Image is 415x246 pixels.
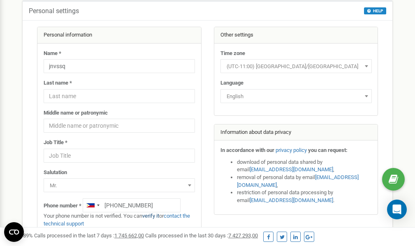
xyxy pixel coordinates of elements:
[237,189,372,204] li: restriction of personal data processing by email .
[44,169,67,177] label: Salutation
[44,139,67,147] label: Job Title *
[142,213,159,219] a: verify it
[46,180,192,191] span: Mr.
[44,213,190,227] a: contact the technical support
[44,119,195,133] input: Middle name or patronymic
[83,198,181,212] input: +1-800-555-55-55
[387,200,407,219] div: Open Intercom Messenger
[44,202,81,210] label: Phone number *
[237,159,372,174] li: download of personal data shared by email ,
[44,178,195,192] span: Mr.
[44,89,195,103] input: Last name
[276,147,307,153] a: privacy policy
[114,232,144,239] u: 1 745 662,00
[44,149,195,163] input: Job Title
[145,232,258,239] span: Calls processed in the last 30 days :
[308,147,348,153] strong: you can request:
[44,212,195,228] p: Your phone number is not verified. You can or
[237,174,372,189] li: removal of personal data by email ,
[223,61,369,72] span: (UTC-11:00) Pacific/Midway
[228,232,258,239] u: 7 427 293,00
[44,50,61,57] label: Name *
[44,59,195,73] input: Name
[83,199,102,212] div: Telephone country code
[237,174,359,188] a: [EMAIL_ADDRESS][DOMAIN_NAME]
[29,7,79,15] h5: Personal settings
[364,7,386,14] button: HELP
[220,59,372,73] span: (UTC-11:00) Pacific/Midway
[220,50,245,57] label: Time zone
[220,79,243,87] label: Language
[250,166,333,172] a: [EMAIL_ADDRESS][DOMAIN_NAME]
[250,197,333,203] a: [EMAIL_ADDRESS][DOMAIN_NAME]
[34,232,144,239] span: Calls processed in the last 7 days :
[214,124,378,141] div: Information about data privacy
[223,91,369,102] span: English
[37,27,201,44] div: Personal information
[220,89,372,103] span: English
[44,109,108,117] label: Middle name or patronymic
[214,27,378,44] div: Other settings
[4,222,24,242] button: Open CMP widget
[44,79,72,87] label: Last name *
[220,147,274,153] strong: In accordance with our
